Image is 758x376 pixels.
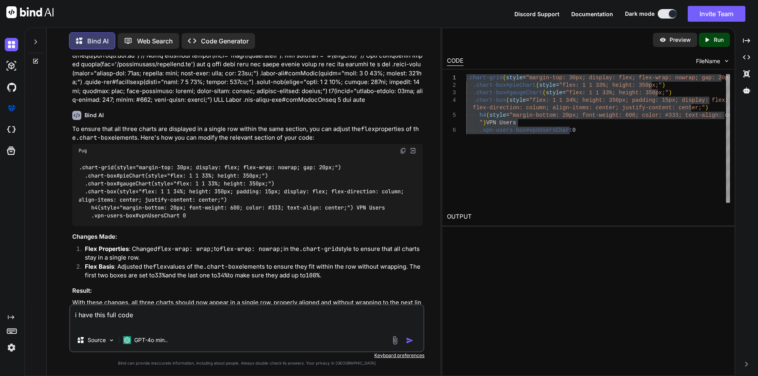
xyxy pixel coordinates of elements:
code: flex-wrap: nowrap; [220,245,283,253]
span: ) [662,82,665,88]
span: fy-content: center;" [639,105,705,111]
span: ( [503,75,506,81]
img: darkChat [5,38,18,51]
img: cloudideIcon [5,123,18,137]
code: 33% [155,271,165,279]
span: .chart-box [473,97,506,103]
span: 0 [572,127,576,133]
p: Bind AI [87,36,109,46]
span: ) [668,90,672,96]
span: Dark mode [625,10,655,18]
span: "flex: 1 1 33%; height: 350px;" [566,90,668,96]
div: CODE [447,56,463,66]
span: ( [506,97,509,103]
p: Keyboard preferences [69,352,424,359]
span: p; gap: 20px;" [692,75,738,81]
code: .chart-box [203,263,239,271]
span: = [522,75,525,81]
h6: Bind AI [84,111,104,119]
strong: Flex Properties [85,245,129,253]
li: : Adjusted the values of the elements to ensure they fit within the row without wrapping. The fir... [79,262,423,280]
span: ( [486,112,489,118]
button: Invite Team [688,6,745,22]
div: 5 [447,112,456,119]
code: .chart-box [76,134,111,142]
p: Run [714,36,724,44]
span: VPN Users [486,120,516,126]
img: premium [5,102,18,115]
span: "flex: 1 1 34%; height: 350px; padding: 15px; disp [529,97,695,103]
img: Bind AI [6,6,54,18]
div: 3 [447,89,456,97]
span: lay: flex; [695,97,728,103]
img: attachment [390,336,400,345]
span: style [509,97,526,103]
span: = [562,90,565,96]
img: GPT-4o mini [123,336,131,344]
span: "flex: 1 1 33%; height: 350px;" [559,82,662,88]
span: .vpn-users-box#vpnUsersChart [479,127,572,133]
span: ( [536,82,539,88]
span: "margin-bottom: 20px; font-weight: 600; color: #33 [509,112,675,118]
img: copy [400,148,406,154]
span: style [506,75,522,81]
p: Web Search [137,36,173,46]
code: .chart-grid(style="margin-top: 30px; display: flex; flex-wrap: nowrap; gap: 20px;") .chart-box#pi... [79,163,407,220]
span: = [556,82,559,88]
img: Open in Browser [409,147,417,154]
img: icon [406,337,414,344]
p: GPT-4o min.. [134,336,168,344]
img: settings [5,341,18,354]
span: ) [483,120,486,126]
button: Documentation [571,10,613,18]
span: "margin-top: 30px; display: flex; flex-wrap: nowra [526,75,692,81]
span: ( [542,90,546,96]
img: chevron down [723,58,730,64]
img: githubDark [5,80,18,94]
span: = [506,112,509,118]
span: FileName [696,57,720,65]
span: style [546,90,562,96]
strong: Flex Basis [85,263,114,270]
span: style [489,112,506,118]
div: 2 [447,82,456,89]
img: preview [659,36,666,43]
code: 100% [306,271,320,279]
span: " [479,120,482,126]
span: .chart-grid [466,75,503,81]
code: .chart-grid [299,245,338,253]
img: darkAi-studio [5,59,18,73]
code: flex [361,125,375,133]
span: flex-direction: column; align-items: center; justi [473,105,638,111]
code: flex-wrap: wrap; [157,245,214,253]
span: Discord Support [514,11,559,17]
h3: Changes Made: [72,232,423,241]
span: h4 [479,112,486,118]
p: With these changes, all three charts should now appear in a single row, properly aligned and with... [72,298,423,316]
span: .chart-box#gaugeChart [473,90,542,96]
p: Source [88,336,106,344]
p: Preview [670,36,691,44]
li: : Changed to in the style to ensure that all charts stay in a single row. [79,245,423,262]
span: Pug [79,148,87,154]
span: Documentation [571,11,613,17]
img: Pick Models [108,337,115,344]
span: ) [705,105,708,111]
span: 3; text-align: center; [675,112,748,118]
h2: OUTPUT [442,208,735,226]
h3: Result: [72,286,423,296]
div: 6 [447,127,456,134]
button: Discord Support [514,10,559,18]
div: 1 [447,74,456,82]
div: 4 [447,97,456,104]
p: To ensure that all three charts are displayed in a single row within the same section, you can ad... [72,125,423,142]
span: style [539,82,556,88]
code: flex [153,263,167,271]
code: 34% [217,271,228,279]
span: .chart-box#pieChart [473,82,536,88]
p: Code Generator [201,36,249,46]
p: Bind can provide inaccurate information, including about people. Always double-check its answers.... [69,360,424,366]
span: = [526,97,529,103]
textarea: i have this full code [70,305,423,329]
